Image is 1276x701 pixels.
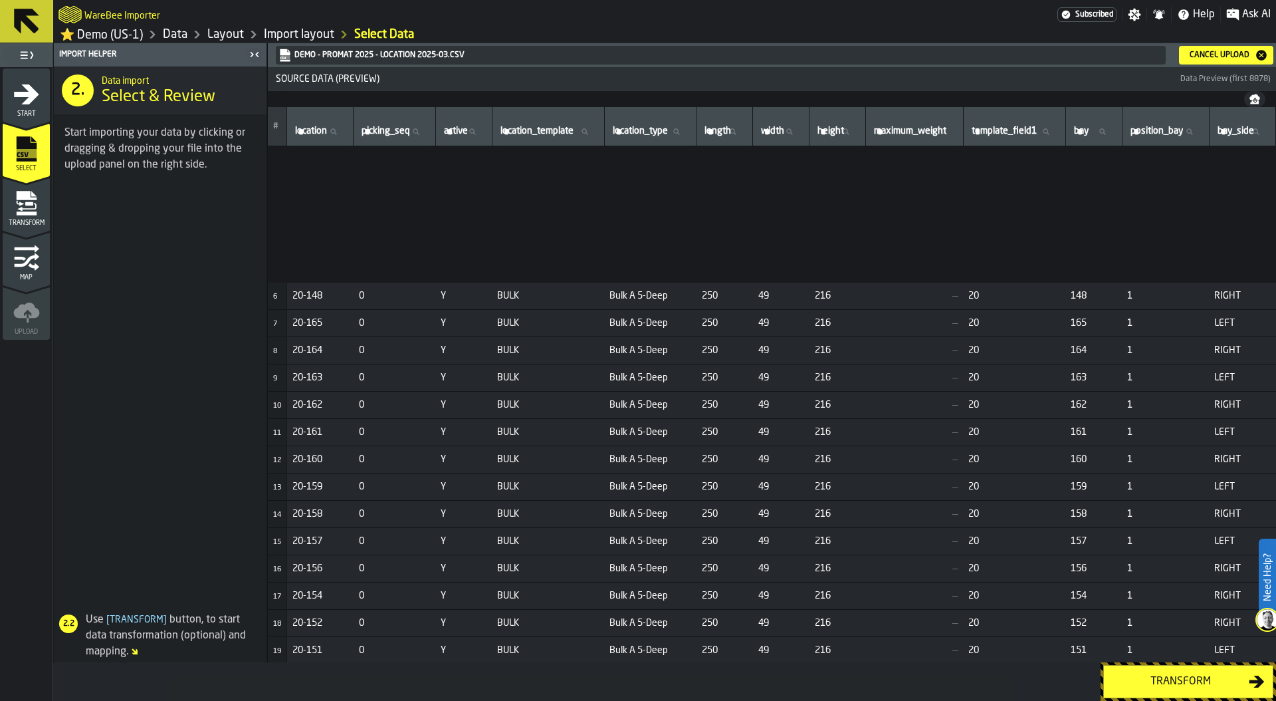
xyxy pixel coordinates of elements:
span: 20-165 [292,318,348,329]
span: 49 [758,400,804,410]
span: 250 [702,427,748,438]
span: RIGHT [1214,591,1270,601]
span: BULK [497,454,599,465]
span: RIGHT [1214,618,1270,629]
span: BULK [497,345,599,356]
span: label [500,126,574,136]
span: 162 [1071,400,1116,410]
span: Ask AI [1242,7,1271,23]
span: 20-162 [292,400,348,410]
span: 49 [758,454,804,465]
span: Y [441,291,486,301]
span: 250 [702,454,748,465]
span: 216 [815,509,861,519]
span: 20 [968,618,1060,629]
nav: Breadcrumb [58,27,665,43]
span: Data Preview (first 8878) [1180,74,1271,84]
span: 20-164 [292,345,348,356]
input: label [292,123,348,140]
span: Y [441,345,486,356]
span: 0 [359,318,430,329]
span: 10 [273,402,281,410]
span: 13 [273,484,281,491]
span: 152 [1071,618,1116,629]
span: 1 [1127,509,1204,519]
span: Bulk A 5-Deep [609,509,691,519]
span: 0 [359,291,430,301]
span: RIGHT [1214,400,1270,410]
span: Y [441,400,486,410]
span: 250 [702,536,748,547]
label: button-toggle-Notifications [1147,8,1171,21]
span: 0 [359,427,430,438]
span: BULK [497,372,599,383]
span: 15 [273,539,281,546]
span: 216 [815,618,861,629]
span: 14 [273,511,281,519]
span: 49 [758,563,804,574]
span: 250 [702,345,748,356]
span: 1 [1127,400,1204,410]
span: Map [3,274,50,281]
span: Transform [3,219,50,227]
span: 156 [1071,563,1116,574]
div: Start importing your data by clicking or dragging & dropping your file into the upload panel on t... [64,125,256,173]
span: 17 [273,593,281,601]
span: 20-151 [292,645,348,656]
span: 49 [758,427,804,438]
span: 159 [1071,482,1116,492]
span: 0 [359,454,430,465]
span: 0 [359,372,430,383]
span: 20 [968,563,1060,574]
span: RIGHT [1214,563,1270,574]
span: 0 [359,509,430,519]
span: — [871,400,958,410]
span: BULK [497,291,599,301]
span: 216 [815,645,861,656]
span: 20 [968,482,1060,492]
span: Y [441,563,486,574]
span: Bulk A 5-Deep [609,536,691,547]
span: 0 [359,536,430,547]
span: RIGHT [1214,454,1270,465]
button: button- [1244,91,1265,107]
span: 216 [815,427,861,438]
span: 1 [1127,645,1204,656]
span: 8 [273,348,277,355]
span: LEFT [1214,536,1270,547]
span: label [295,126,327,136]
span: 20-161 [292,427,348,438]
button: button- [268,67,1276,91]
span: Bulk A 5-Deep [609,427,691,438]
input: label [498,123,599,140]
span: ] [163,615,167,625]
span: 49 [758,536,804,547]
div: Cancel Upload [1184,51,1255,60]
span: 250 [702,509,748,519]
span: 1 [1127,591,1204,601]
input: label [1215,123,1270,140]
span: label [362,126,410,136]
span: Bulk A 5-Deep [609,563,691,574]
li: menu Upload [3,287,50,340]
span: 216 [815,372,861,383]
span: 216 [815,291,861,301]
span: 49 [758,372,804,383]
span: label [972,126,1037,136]
span: 20-163 [292,372,348,383]
span: BULK [497,536,599,547]
a: link-to-/wh/i/103622fe-4b04-4da1-b95f-2619b9c959cc/settings/billing [1057,7,1116,22]
span: — [871,563,958,574]
span: 20 [968,645,1060,656]
span: — [871,454,958,465]
span: — [871,509,958,519]
span: RIGHT [1214,345,1270,356]
input: label [815,123,860,140]
span: 250 [702,618,748,629]
span: 18 [273,621,281,628]
span: 250 [702,372,748,383]
span: 12 [273,457,281,464]
span: 20-156 [292,563,348,574]
a: link-to-/wh/i/103622fe-4b04-4da1-b95f-2619b9c959cc/import/layout/44b6520b-d849-4d42-aad8-3192c887... [354,27,414,42]
span: Bulk A 5-Deep [609,618,691,629]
